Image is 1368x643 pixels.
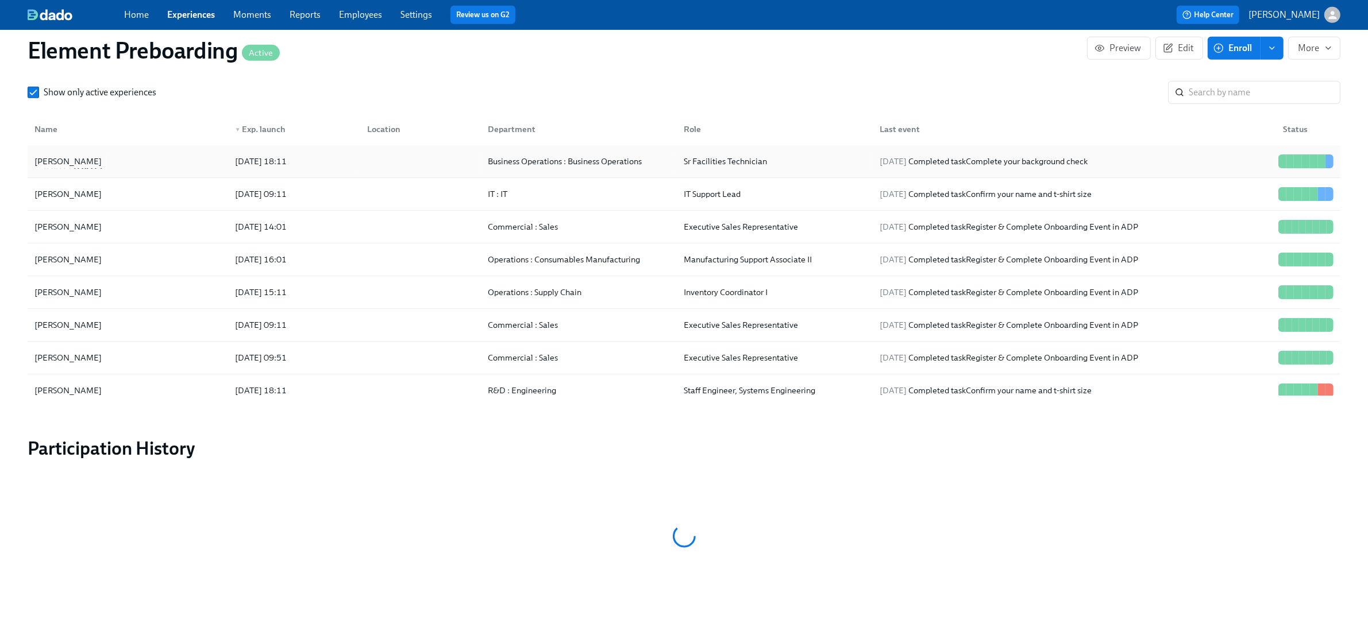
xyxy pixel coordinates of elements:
[226,118,358,141] div: ▼Exp. launch
[28,342,1340,374] div: [PERSON_NAME][DATE] 09:51Commercial : SalesExecutive Sales Representative[DATE] Completed taskReg...
[1216,42,1252,54] span: Enroll
[30,118,226,141] div: Name
[235,127,241,133] span: ▼
[679,220,870,234] div: Executive Sales Representative
[484,285,675,299] div: Operations : Supply Chain
[875,285,1274,299] div: Completed task Register & Complete Onboarding Event in ADP
[875,154,1274,168] div: Completed task Complete your background check
[880,385,907,396] span: [DATE]
[30,154,106,168] div: [PERSON_NAME]
[1248,9,1320,21] p: [PERSON_NAME]
[679,285,870,299] div: Inventory Coordinator I
[230,187,358,201] div: [DATE] 09:11
[230,285,358,299] div: [DATE] 15:11
[875,318,1274,332] div: Completed task Register & Complete Onboarding Event in ADP
[28,374,1340,407] div: [PERSON_NAME][DATE] 18:11R&D : EngineeringStaff Engineer, Systems Engineering[DATE] Completed tas...
[875,351,1274,365] div: Completed task Register & Complete Onboarding Event in ADP
[479,118,675,141] div: Department
[1097,42,1141,54] span: Preview
[456,9,510,21] a: Review us on G2
[233,9,271,20] a: Moments
[230,351,358,365] div: [DATE] 09:51
[30,187,226,201] div: [PERSON_NAME]
[1189,81,1340,104] input: Search by name
[880,320,907,330] span: [DATE]
[28,243,1340,276] div: [PERSON_NAME][DATE] 16:01Operations : Consumables ManufacturingManufacturing Support Associate II...
[880,287,907,297] span: [DATE]
[1278,122,1338,136] div: Status
[484,384,675,397] div: R&D : Engineering
[675,118,870,141] div: Role
[28,9,72,21] img: dado
[679,122,870,136] div: Role
[1155,37,1203,60] button: Edit
[484,122,675,136] div: Department
[875,253,1274,266] div: Completed task Register & Complete Onboarding Event in ADP
[230,318,358,332] div: [DATE] 09:11
[484,318,675,332] div: Commercial : Sales
[484,154,675,168] div: Business Operations : Business Operations
[28,178,1340,211] div: [PERSON_NAME][DATE] 09:11IT : ITIT Support Lead[DATE] Completed taskConfirm your name and t-shirt...
[679,187,870,201] div: IT Support Lead
[870,118,1274,141] div: Last event
[339,9,382,20] a: Employees
[1298,42,1331,54] span: More
[290,9,321,20] a: Reports
[1165,42,1193,54] span: Edit
[1274,118,1338,141] div: Status
[880,222,907,232] span: [DATE]
[880,254,907,265] span: [DATE]
[28,309,1340,342] div: [PERSON_NAME][DATE] 09:11Commercial : SalesExecutive Sales Representative[DATE] Completed taskReg...
[1288,37,1340,60] button: More
[28,145,1340,178] div: [PERSON_NAME][DATE] 18:11Business Operations : Business OperationsSr Facilities Technician[DATE] ...
[30,285,226,299] div: [PERSON_NAME]
[1261,37,1284,60] button: enroll
[230,220,358,234] div: [DATE] 14:01
[230,384,358,397] div: [DATE] 18:11
[30,122,226,136] div: Name
[400,9,432,20] a: Settings
[1177,6,1239,24] button: Help Center
[28,276,1340,309] div: [PERSON_NAME][DATE] 15:11Operations : Supply ChainInventory Coordinator I[DATE] Completed taskReg...
[450,6,515,24] button: Review us on G2
[679,154,870,168] div: Sr Facilities Technician
[880,189,907,199] span: [DATE]
[679,318,870,332] div: Executive Sales Representative
[1087,37,1151,60] button: Preview
[1208,37,1261,60] button: Enroll
[30,384,226,397] div: [PERSON_NAME]
[1182,9,1234,21] span: Help Center
[242,49,280,57] span: Active
[679,253,870,266] div: Manufacturing Support Associate II
[358,118,479,141] div: Location
[124,9,149,20] a: Home
[230,253,358,266] div: [DATE] 16:01
[230,154,358,168] div: [DATE] 18:11
[30,351,226,365] div: [PERSON_NAME]
[167,9,215,20] a: Experiences
[30,318,226,332] div: [PERSON_NAME]
[880,156,907,166] span: [DATE]
[28,211,1340,243] div: [PERSON_NAME][DATE] 14:01Commercial : SalesExecutive Sales Representative[DATE] Completed taskReg...
[679,351,870,365] div: Executive Sales Representative
[28,37,280,64] h1: Element Preboarding
[28,437,1340,460] h2: Participation History
[875,187,1274,201] div: Completed task Confirm your name and t-shirt size
[679,384,870,397] div: Staff Engineer, Systems Engineering
[363,122,479,136] div: Location
[28,9,124,21] a: dado
[484,351,675,365] div: Commercial : Sales
[30,220,226,234] div: [PERSON_NAME]
[875,220,1274,234] div: Completed task Register & Complete Onboarding Event in ADP
[484,220,675,234] div: Commercial : Sales
[880,353,907,363] span: [DATE]
[30,253,226,266] div: [PERSON_NAME]
[875,384,1274,397] div: Completed task Confirm your name and t-shirt size
[484,253,675,266] div: Operations : Consumables Manufacturing
[44,86,156,99] span: Show only active experiences
[484,187,675,201] div: IT : IT
[875,122,1274,136] div: Last event
[1248,7,1340,23] button: [PERSON_NAME]
[230,122,358,136] div: Exp. launch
